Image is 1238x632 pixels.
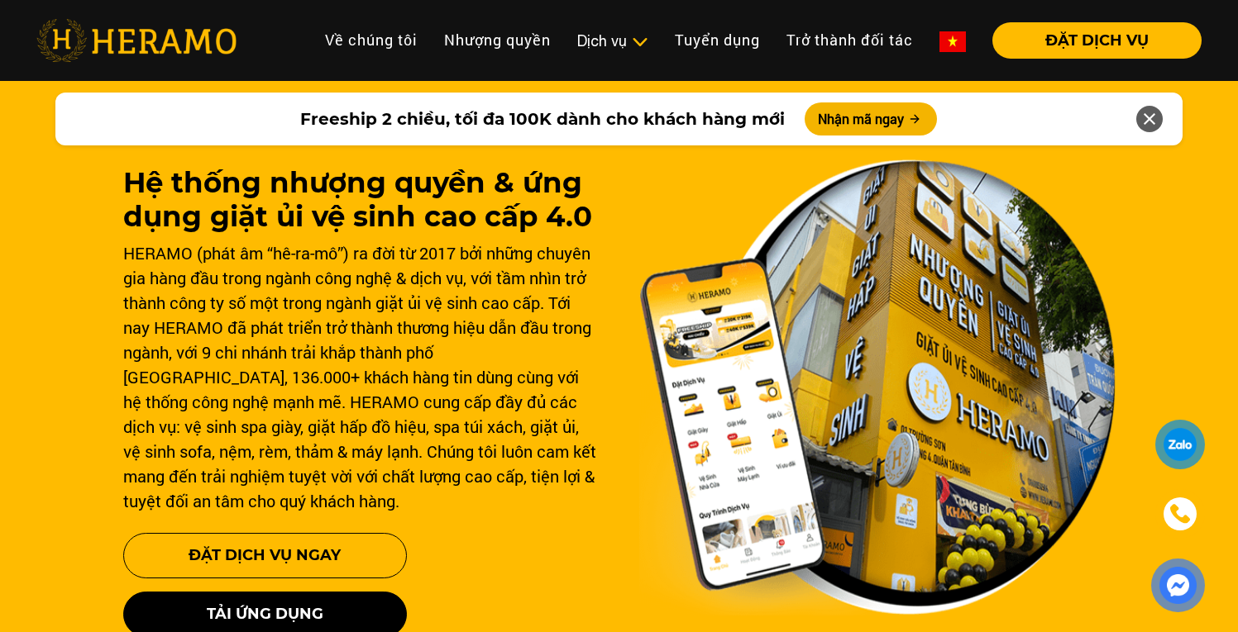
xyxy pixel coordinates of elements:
[992,22,1202,59] button: ĐẶT DỊCH VỤ
[123,533,407,578] button: Đặt Dịch Vụ Ngay
[577,30,648,52] div: Dịch vụ
[312,22,431,58] a: Về chúng tôi
[773,22,926,58] a: Trở thành đối tác
[300,107,785,131] span: Freeship 2 chiều, tối đa 100K dành cho khách hàng mới
[123,240,600,513] div: HERAMO (phát âm “hê-ra-mô”) ra đời từ 2017 bởi những chuyên gia hàng đầu trong ngành công nghệ & ...
[662,22,773,58] a: Tuyển dụng
[123,166,600,234] h1: Hệ thống nhượng quyền & ứng dụng giặt ủi vệ sinh cao cấp 4.0
[639,159,1116,615] img: banner
[431,22,564,58] a: Nhượng quyền
[36,19,237,62] img: heramo-logo.png
[939,31,966,52] img: vn-flag.png
[805,102,937,135] button: Nhận mã ngay
[631,34,648,50] img: subToggleIcon
[1155,489,1205,539] a: phone-icon
[1170,504,1190,524] img: phone-icon
[979,33,1202,48] a: ĐẶT DỊCH VỤ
